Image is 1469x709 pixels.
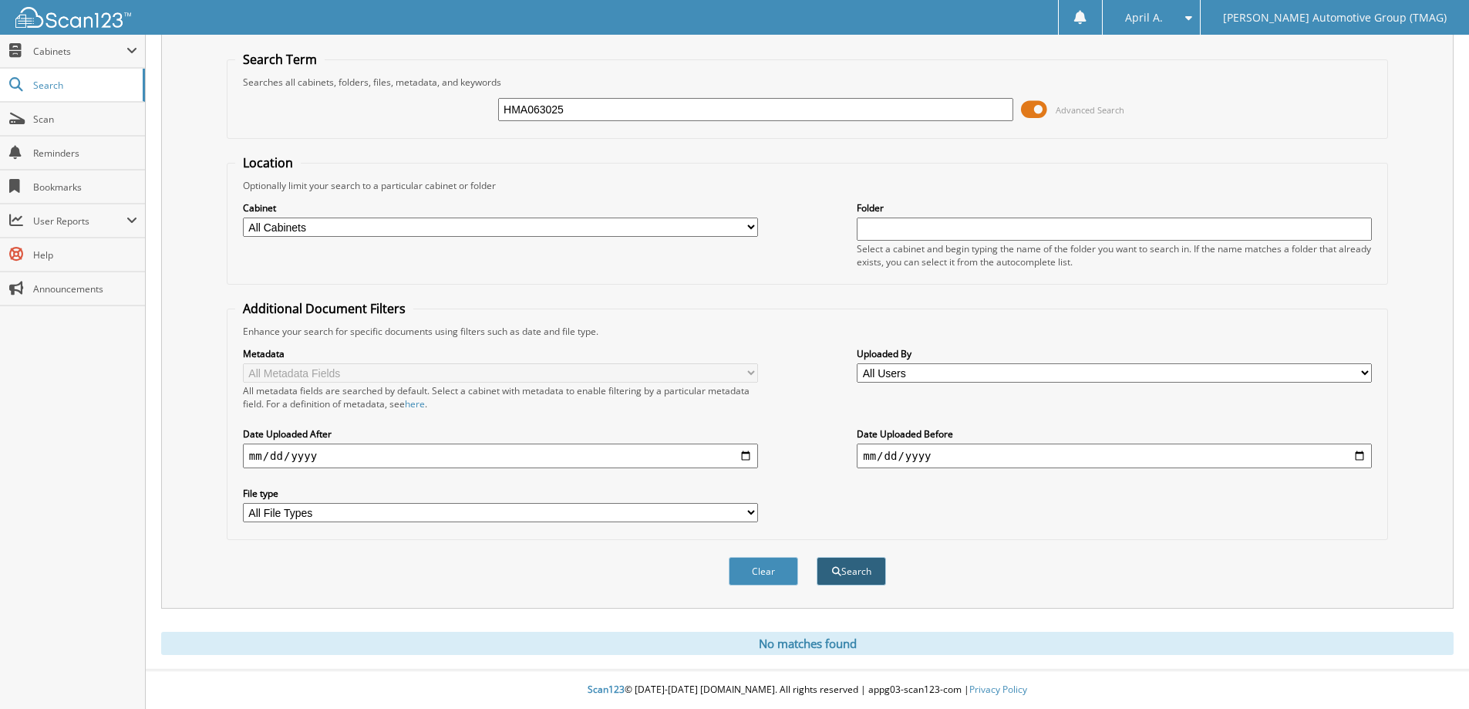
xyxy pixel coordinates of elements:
span: [PERSON_NAME] Automotive Group (TMAG) [1223,13,1447,22]
label: Date Uploaded Before [857,427,1372,441]
a: here [405,397,425,410]
div: Select a cabinet and begin typing the name of the folder you want to search in. If the name match... [857,242,1372,268]
span: Announcements [33,282,137,295]
input: start [243,444,758,468]
div: Searches all cabinets, folders, files, metadata, and keywords [235,76,1380,89]
div: © [DATE]-[DATE] [DOMAIN_NAME]. All rights reserved | appg03-scan123-com | [146,671,1469,709]
input: end [857,444,1372,468]
iframe: Chat Widget [1392,635,1469,709]
legend: Location [235,154,301,171]
button: Search [817,557,886,586]
span: Scan [33,113,137,126]
label: Date Uploaded After [243,427,758,441]
span: Cabinets [33,45,126,58]
label: Folder [857,201,1372,214]
div: No matches found [161,632,1454,655]
span: Bookmarks [33,181,137,194]
img: scan123-logo-white.svg [15,7,131,28]
button: Clear [729,557,798,586]
label: Metadata [243,347,758,360]
a: Privacy Policy [969,683,1027,696]
label: Cabinet [243,201,758,214]
span: User Reports [33,214,126,228]
div: Enhance your search for specific documents using filters such as date and file type. [235,325,1380,338]
span: Reminders [33,147,137,160]
div: Optionally limit your search to a particular cabinet or folder [235,179,1380,192]
span: Advanced Search [1056,104,1124,116]
span: Scan123 [588,683,625,696]
legend: Additional Document Filters [235,300,413,317]
span: Search [33,79,135,92]
label: Uploaded By [857,347,1372,360]
span: Help [33,248,137,262]
div: All metadata fields are searched by default. Select a cabinet with metadata to enable filtering b... [243,384,758,410]
legend: Search Term [235,51,325,68]
span: April A. [1125,13,1163,22]
label: File type [243,487,758,500]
